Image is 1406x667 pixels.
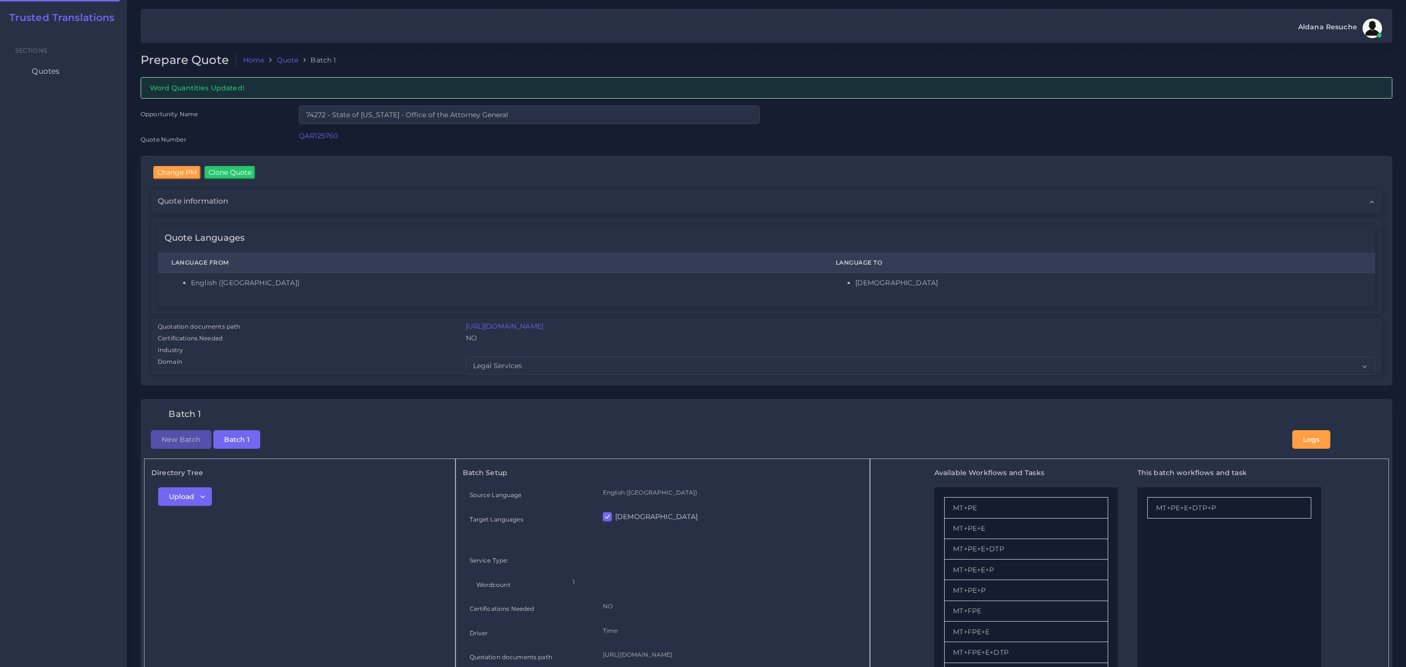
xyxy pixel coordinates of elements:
span: Quotes [32,66,60,77]
button: Batch 1 [213,430,260,449]
a: Quote [277,55,299,65]
span: Sections [15,47,47,54]
button: New Batch [151,430,211,449]
a: New Batch [151,435,211,443]
label: Opportunity Name [141,110,198,118]
label: Industry [158,346,183,354]
h4: Batch 1 [168,409,201,420]
p: 1 [573,577,849,587]
label: Quotation documents path [470,653,552,661]
label: Wordcount [476,581,511,589]
h5: This batch workflows and task [1137,469,1321,477]
a: [URL][DOMAIN_NAME] [466,322,544,331]
li: MT+PE [944,497,1108,518]
span: Aldana Resuche [1298,23,1357,30]
button: Upload [158,487,212,506]
h5: Available Workflows and Tasks [934,469,1118,477]
li: [DEMOGRAPHIC_DATA] [855,278,1362,288]
a: Quotes [7,61,120,82]
li: MT+FPE [944,601,1108,622]
h4: Quote Languages [165,233,245,244]
label: Certifications Needed [158,334,223,343]
a: Home [243,55,265,65]
li: MT+FPE+E [944,622,1108,642]
th: Language From [158,253,822,273]
a: Trusted Translations [2,12,115,23]
li: English ([GEOGRAPHIC_DATA]) [191,278,808,288]
h5: Batch Setup [463,469,863,477]
label: Source Language [470,491,522,499]
li: MT+PE+E+DTP+P [1147,497,1311,518]
li: MT+FPE+E+DTP [944,642,1108,663]
li: MT+PE+E [944,519,1108,539]
label: [DEMOGRAPHIC_DATA] [615,512,698,521]
li: MT+PE+P [944,580,1108,601]
button: Logs [1292,430,1330,449]
div: Word Quantities Updated! [141,77,1392,98]
label: Target Languages [470,515,523,523]
p: English ([GEOGRAPHIC_DATA]) [603,487,856,498]
p: [URL][DOMAIN_NAME] [603,649,856,660]
p: NO [603,601,856,611]
a: Batch 1 [213,435,260,443]
label: Domain [158,357,182,366]
span: Quote information [158,196,228,207]
th: Language To [822,253,1375,273]
div: Quote information [151,189,1382,213]
label: Quotation documents path [158,322,240,331]
a: Aldana Resucheavatar [1293,19,1385,38]
label: Driver [470,629,488,637]
label: Quote Number [141,135,186,144]
label: Certifications Needed [470,604,535,613]
h2: Prepare Quote [141,53,236,67]
label: Service Type: [470,556,509,564]
img: avatar [1363,19,1382,38]
p: Time [603,625,856,636]
li: MT+PE+E+P [944,560,1108,580]
div: NO [459,333,1383,345]
input: Change PM [153,166,201,179]
li: Batch 1 [298,55,336,65]
span: Logs [1303,435,1320,444]
input: Clone Quote [205,166,255,179]
li: MT+PE+E+DTP [944,539,1108,560]
a: QAR125760 [299,131,338,140]
h5: Directory Tree [151,469,448,477]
